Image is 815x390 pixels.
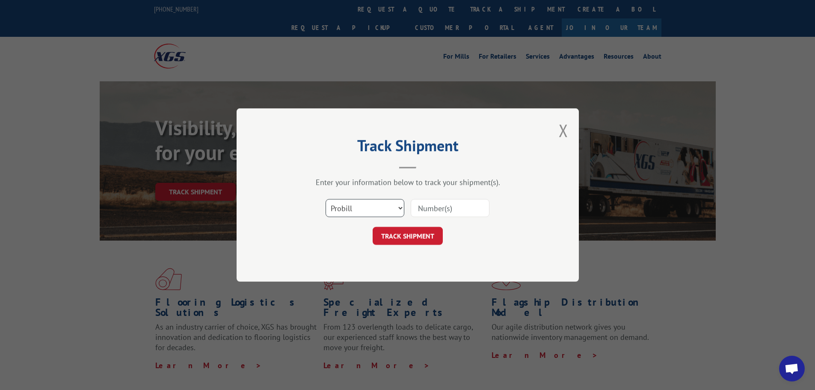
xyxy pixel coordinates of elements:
button: Close modal [559,119,568,142]
input: Number(s) [411,199,489,217]
div: Open chat [779,356,805,381]
button: TRACK SHIPMENT [373,227,443,245]
div: Enter your information below to track your shipment(s). [279,177,536,187]
h2: Track Shipment [279,140,536,156]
